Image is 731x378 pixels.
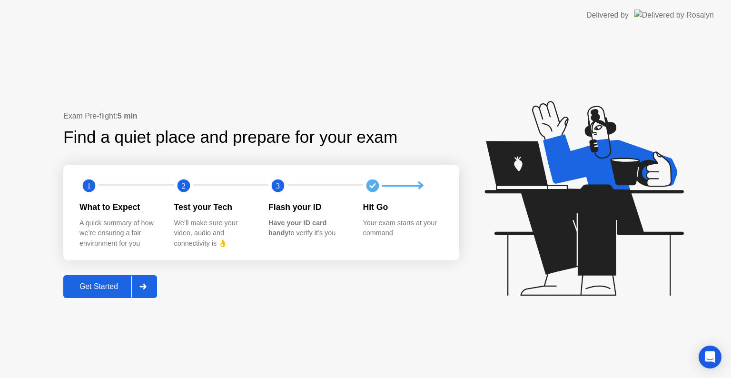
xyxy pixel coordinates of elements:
div: Delivered by [586,10,629,21]
div: A quick summary of how we’re ensuring a fair environment for you [79,218,159,249]
div: to verify it’s you [268,218,348,239]
div: Hit Go [363,201,443,213]
text: 1 [87,181,91,190]
text: 2 [181,181,185,190]
div: Your exam starts at your command [363,218,443,239]
img: Delivered by Rosalyn [634,10,714,20]
button: Get Started [63,275,157,298]
div: Exam Pre-flight: [63,110,459,122]
div: Find a quiet place and prepare for your exam [63,125,399,150]
text: 3 [276,181,280,190]
div: Get Started [66,282,131,291]
div: Test your Tech [174,201,254,213]
div: Flash your ID [268,201,348,213]
b: Have your ID card handy [268,219,326,237]
div: We’ll make sure your video, audio and connectivity is 👌 [174,218,254,249]
b: 5 min [118,112,138,120]
div: What to Expect [79,201,159,213]
div: Open Intercom Messenger [699,346,721,368]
